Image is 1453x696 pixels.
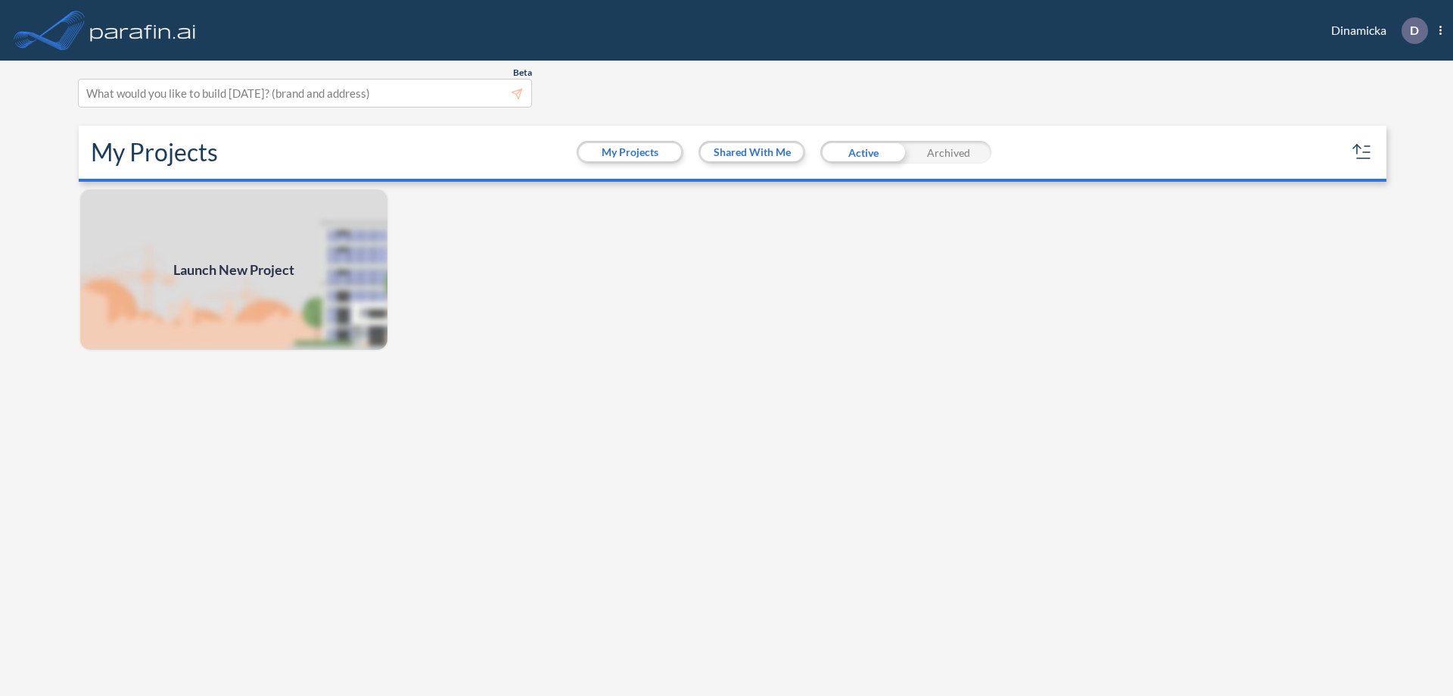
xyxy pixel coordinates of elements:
[820,141,906,164] div: Active
[79,188,389,351] a: Launch New Project
[701,143,803,161] button: Shared With Me
[906,141,991,164] div: Archived
[513,67,532,79] span: Beta
[87,15,199,45] img: logo
[1308,17,1442,44] div: Dinamicka
[91,138,218,167] h2: My Projects
[1410,23,1419,37] p: D
[1350,140,1374,164] button: sort
[579,143,681,161] button: My Projects
[173,260,294,280] span: Launch New Project
[79,188,389,351] img: add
